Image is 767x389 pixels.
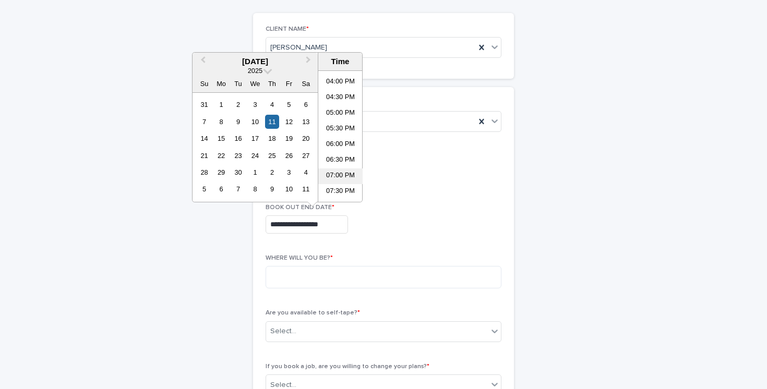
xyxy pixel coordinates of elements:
[214,182,228,196] div: Choose Monday, October 6th, 2025
[282,98,296,112] div: Choose Friday, September 5th, 2025
[321,57,359,66] div: Time
[318,153,363,168] li: 06:30 PM
[248,77,262,91] div: We
[231,165,245,179] div: Choose Tuesday, September 30th, 2025
[214,149,228,163] div: Choose Monday, September 22nd, 2025
[197,115,211,129] div: Choose Sunday, September 7th, 2025
[248,98,262,112] div: Choose Wednesday, September 3rd, 2025
[214,165,228,179] div: Choose Monday, September 29th, 2025
[231,131,245,145] div: Choose Tuesday, September 16th, 2025
[266,363,429,370] span: If you book a job, are you willing to change your plans?
[197,182,211,196] div: Choose Sunday, October 5th, 2025
[282,115,296,129] div: Choose Friday, September 12th, 2025
[318,106,363,121] li: 05:00 PM
[265,149,279,163] div: Choose Thursday, September 25th, 2025
[282,149,296,163] div: Choose Friday, September 26th, 2025
[301,54,318,70] button: Next Month
[299,149,313,163] div: Choose Saturday, September 27th, 2025
[299,182,313,196] div: Choose Saturday, October 11th, 2025
[266,204,334,211] span: BOOK OUT END DATE
[197,77,211,91] div: Su
[197,131,211,145] div: Choose Sunday, September 14th, 2025
[194,54,210,70] button: Previous Month
[299,115,313,129] div: Choose Saturday, September 13th, 2025
[248,182,262,196] div: Choose Wednesday, October 8th, 2025
[270,326,296,337] div: Select...
[282,182,296,196] div: Choose Friday, October 10th, 2025
[318,200,363,215] li: 08:00 PM
[197,98,211,112] div: Choose Sunday, August 31st, 2025
[248,115,262,129] div: Choose Wednesday, September 10th, 2025
[266,310,360,316] span: Are you available to self-tape?
[248,131,262,145] div: Choose Wednesday, September 17th, 2025
[248,165,262,179] div: Choose Wednesday, October 1st, 2025
[318,90,363,106] li: 04:30 PM
[214,115,228,129] div: Choose Monday, September 8th, 2025
[265,98,279,112] div: Choose Thursday, September 4th, 2025
[318,75,363,90] li: 04:00 PM
[266,255,333,261] span: WHERE WILL YOU BE?
[282,165,296,179] div: Choose Friday, October 3rd, 2025
[214,131,228,145] div: Choose Monday, September 15th, 2025
[248,67,262,75] span: 2025
[266,26,309,32] span: CLIENT NAME
[231,149,245,163] div: Choose Tuesday, September 23rd, 2025
[214,98,228,112] div: Choose Monday, September 1st, 2025
[299,98,313,112] div: Choose Saturday, September 6th, 2025
[318,137,363,153] li: 06:00 PM
[196,96,314,198] div: month 2025-09
[265,77,279,91] div: Th
[299,165,313,179] div: Choose Saturday, October 4th, 2025
[299,131,313,145] div: Choose Saturday, September 20th, 2025
[318,168,363,184] li: 07:00 PM
[265,165,279,179] div: Choose Thursday, October 2nd, 2025
[265,182,279,196] div: Choose Thursday, October 9th, 2025
[318,184,363,200] li: 07:30 PM
[197,165,211,179] div: Choose Sunday, September 28th, 2025
[299,77,313,91] div: Sa
[193,57,318,66] div: [DATE]
[231,77,245,91] div: Tu
[197,149,211,163] div: Choose Sunday, September 21st, 2025
[282,77,296,91] div: Fr
[231,115,245,129] div: Choose Tuesday, September 9th, 2025
[318,121,363,137] li: 05:30 PM
[270,42,327,53] span: [PERSON_NAME]
[282,131,296,145] div: Choose Friday, September 19th, 2025
[231,98,245,112] div: Choose Tuesday, September 2nd, 2025
[265,131,279,145] div: Choose Thursday, September 18th, 2025
[248,149,262,163] div: Choose Wednesday, September 24th, 2025
[265,115,279,129] div: Choose Thursday, September 11th, 2025
[231,182,245,196] div: Choose Tuesday, October 7th, 2025
[214,77,228,91] div: Mo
